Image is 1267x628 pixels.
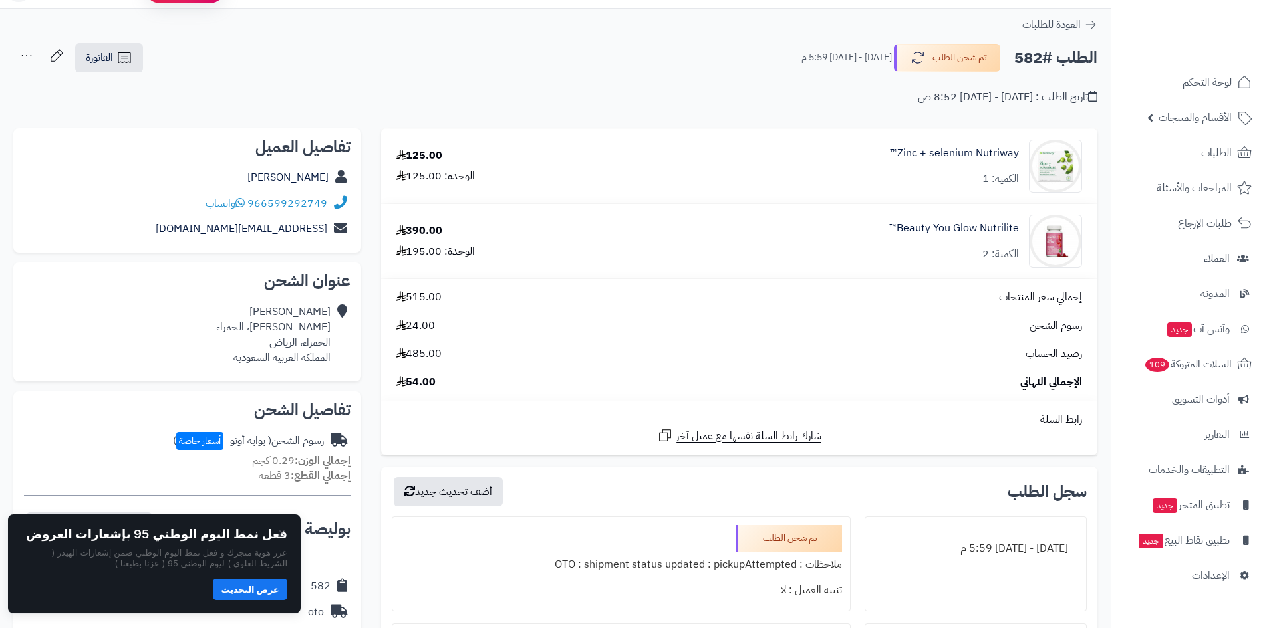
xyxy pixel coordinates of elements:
[890,146,1019,161] a: Zinc + selenium Nutriway™
[396,346,446,362] span: -485.00
[291,468,351,484] strong: إجمالي القطع:
[1204,249,1230,268] span: العملاء
[1119,524,1259,556] a: تطبيق نقاط البيعجديد
[24,402,351,418] h2: تفاصيل الشحن
[1177,36,1254,64] img: logo-2.png
[1119,207,1259,239] a: طلبات الإرجاع
[308,605,324,620] div: oto
[676,429,821,444] span: شارك رابط السلة نفسها مع عميل آخر
[1157,179,1232,197] span: المراجعات والأسئلة
[1151,496,1230,514] span: تطبيق المتجر
[24,273,351,289] h2: عنوان الشحن
[21,547,287,569] p: عزز هوية متجرك و فعل نمط اليوم الوطني ضمن إشعارات الهيدر ( الشريط العلوي ) ليوم الوطني 95 ( عزنا ...
[1119,243,1259,274] a: العملاء
[1183,73,1232,92] span: لوحة التحكم
[1204,425,1230,444] span: التقارير
[1201,144,1232,162] span: الطلبات
[213,579,287,600] button: عرض التحديث
[1119,419,1259,451] a: التقارير
[1119,137,1259,169] a: الطلبات
[1178,214,1232,233] span: طلبات الإرجاع
[396,290,442,305] span: 515.00
[176,432,223,450] span: أسعار خاصة
[736,525,842,552] div: تم شحن الطلب
[1022,17,1097,33] a: العودة للطلبات
[1145,358,1169,372] span: 109
[26,528,287,541] h2: فعل نمط اليوم الوطني 95 بإشعارات العروض
[1119,348,1259,380] a: السلات المتروكة109
[396,375,436,390] span: 54.00
[24,139,351,155] h2: تفاصيل العميل
[1144,355,1232,373] span: السلات المتروكة
[1149,461,1230,479] span: التطبيقات والخدمات
[247,195,327,211] a: 966599292749
[1119,172,1259,204] a: المراجعات والأسئلة
[311,579,331,594] div: 582
[400,577,841,603] div: تنبيه العميل : لا
[657,427,821,444] a: شارك رابط السلة نفسها مع عميل آخر
[1119,454,1259,486] a: التطبيقات والخدمات
[1119,278,1259,310] a: المدونة
[259,468,351,484] small: 3 قطعة
[386,412,1092,427] div: رابط السلة
[156,221,327,237] a: [EMAIL_ADDRESS][DOMAIN_NAME]
[1137,531,1230,550] span: تطبيق نقاط البيع
[894,44,1000,72] button: تم شحن الطلب
[1200,284,1230,303] span: المدونة
[1119,489,1259,521] a: تطبيق المتجرجديد
[1008,484,1087,500] h3: سجل الطلب
[1014,45,1097,72] h2: الطلب #582
[1030,140,1081,193] img: 1696417791-126811_front_08.23_product-image_800x800_TR_IMAGE_product-image_600_600%20(1)-90x90.jpg
[1026,346,1082,362] span: رصيد الحساب
[1172,390,1230,409] span: أدوات التسويق
[1119,66,1259,98] a: لوحة التحكم
[396,148,442,163] div: 125.00
[26,512,152,542] button: نسخ رابط تتبع الشحنة
[1167,322,1192,337] span: جديد
[1030,318,1082,334] span: رسوم الشحن
[873,536,1078,562] div: [DATE] - [DATE] 5:59 م
[1153,498,1177,513] span: جديد
[216,304,331,365] div: [PERSON_NAME] [PERSON_NAME]، الحمراء الحمراء، الرياض المملكة العربية السعودية
[889,221,1019,236] a: Beauty You Glow Nutrilite™
[1192,566,1230,585] span: الإعدادات
[252,453,351,469] small: 0.29 كجم
[295,453,351,469] strong: إجمالي الوزن:
[400,552,841,577] div: ملاحظات : OTO : shipment status updated : pickupAttempted
[982,171,1019,187] div: الكمية: 1
[396,223,442,239] div: 390.00
[1119,313,1259,345] a: وآتس آبجديد
[1020,375,1082,390] span: الإجمالي النهائي
[1022,17,1081,33] span: العودة للطلبات
[1159,108,1232,127] span: الأقسام والمنتجات
[1119,560,1259,591] a: الإعدادات
[396,318,435,334] span: 24.00
[396,244,475,259] div: الوحدة: 195.00
[918,90,1097,105] div: تاريخ الطلب : [DATE] - [DATE] 8:52 ص
[801,51,892,64] small: [DATE] - [DATE] 5:59 م
[247,169,329,185] a: [PERSON_NAME]
[396,169,475,184] div: الوحدة: 125.00
[999,290,1082,305] span: إجمالي سعر المنتجات
[1119,383,1259,415] a: أدوات التسويق
[1139,534,1163,548] span: جديد
[206,195,245,211] a: واتساب
[982,247,1019,262] div: الكمية: 2
[394,477,503,506] button: أضف تحديث جديد
[256,521,351,537] h2: بوليصة الشحن
[1166,320,1230,338] span: وآتس آب
[1030,215,1081,268] img: 1737209921-308613_IMAGE_product-image_800_800-90x90.jpg
[173,433,271,449] span: ( بوابة أوتو - )
[86,50,113,66] span: الفاتورة
[75,43,143,72] a: الفاتورة
[173,433,324,449] div: رسوم الشحن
